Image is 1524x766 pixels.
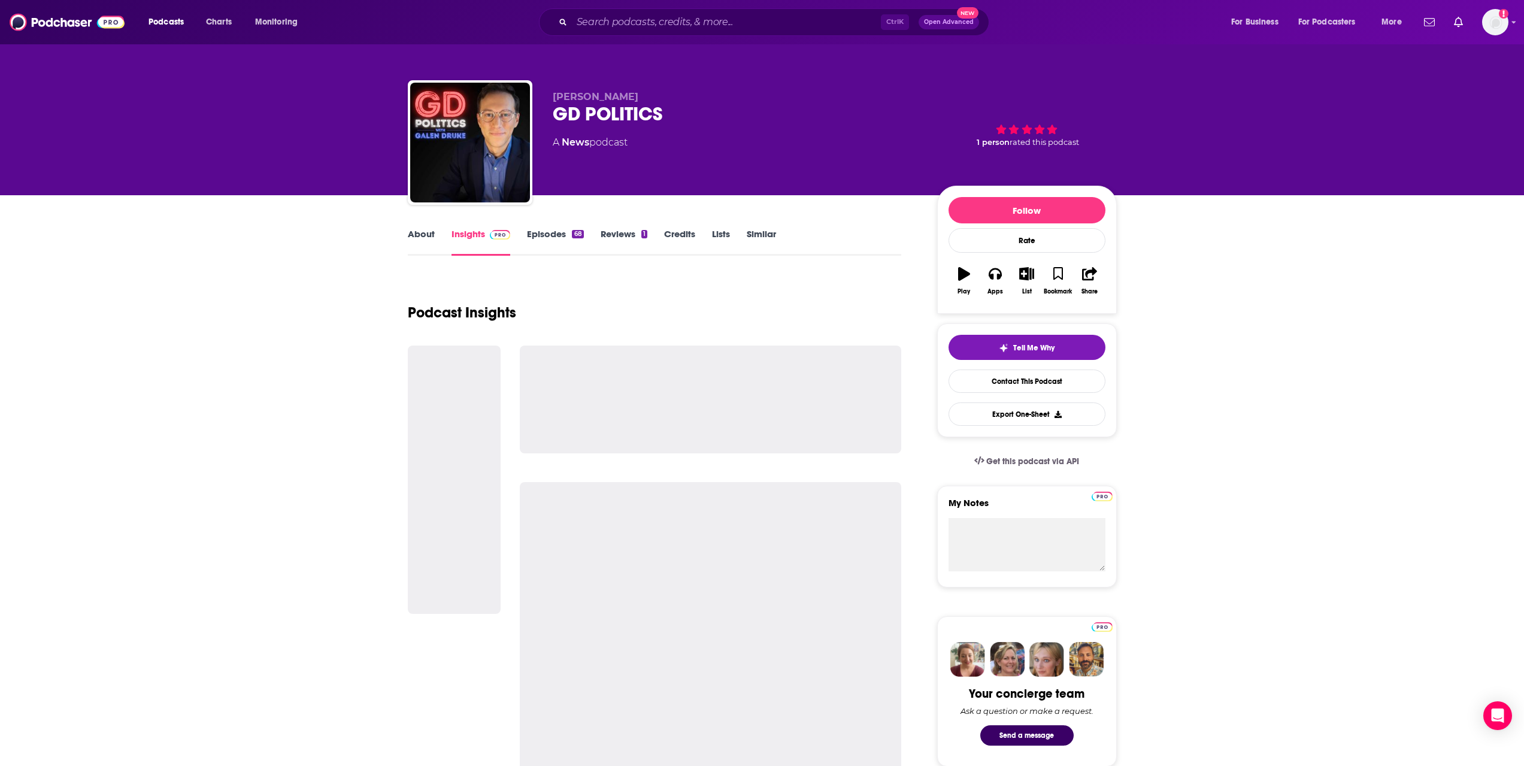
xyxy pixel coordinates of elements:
[1013,343,1055,353] span: Tell Me Why
[1419,12,1440,32] a: Show notifications dropdown
[247,13,313,32] button: open menu
[572,13,881,32] input: Search podcasts, credits, & more...
[990,642,1025,677] img: Barbara Profile
[198,13,239,32] a: Charts
[1081,288,1098,295] div: Share
[1482,9,1508,35] button: Show profile menu
[601,228,647,256] a: Reviews1
[149,14,184,31] span: Podcasts
[1373,13,1417,32] button: open menu
[490,230,511,240] img: Podchaser Pro
[949,370,1105,393] a: Contact This Podcast
[553,91,638,102] span: [PERSON_NAME]
[980,725,1074,746] button: Send a message
[977,138,1010,147] span: 1 person
[987,288,1003,295] div: Apps
[10,11,125,34] img: Podchaser - Follow, Share and Rate Podcasts
[1449,12,1468,32] a: Show notifications dropdown
[1011,259,1042,302] button: List
[140,13,199,32] button: open menu
[712,228,730,256] a: Lists
[1499,9,1508,19] svg: Add a profile image
[1482,9,1508,35] span: Logged in as mattkessler
[969,686,1084,701] div: Your concierge team
[527,228,583,256] a: Episodes68
[1043,259,1074,302] button: Bookmark
[452,228,511,256] a: InsightsPodchaser Pro
[980,259,1011,302] button: Apps
[1022,288,1032,295] div: List
[1092,490,1113,501] a: Pro website
[1074,259,1105,302] button: Share
[957,7,978,19] span: New
[1092,620,1113,632] a: Pro website
[1482,9,1508,35] img: User Profile
[961,706,1093,716] div: Ask a question or make a request.
[958,288,970,295] div: Play
[949,228,1105,253] div: Rate
[410,83,530,202] img: GD POLITICS
[1298,14,1356,31] span: For Podcasters
[1092,622,1113,632] img: Podchaser Pro
[664,228,695,256] a: Credits
[553,135,628,150] div: A podcast
[949,197,1105,223] button: Follow
[408,304,516,322] h1: Podcast Insights
[550,8,1001,36] div: Search podcasts, credits, & more...
[1223,13,1293,32] button: open menu
[1044,288,1072,295] div: Bookmark
[919,15,979,29] button: Open AdvancedNew
[1010,138,1079,147] span: rated this podcast
[562,137,589,148] a: News
[949,497,1105,518] label: My Notes
[1092,492,1113,501] img: Podchaser Pro
[949,335,1105,360] button: tell me why sparkleTell Me Why
[408,228,435,256] a: About
[1290,13,1373,32] button: open menu
[1231,14,1278,31] span: For Business
[1483,701,1512,730] div: Open Intercom Messenger
[881,14,909,30] span: Ctrl K
[986,456,1079,467] span: Get this podcast via API
[747,228,776,256] a: Similar
[950,642,985,677] img: Sydney Profile
[1069,642,1104,677] img: Jon Profile
[1381,14,1402,31] span: More
[1029,642,1064,677] img: Jules Profile
[937,91,1117,165] div: 1 personrated this podcast
[949,259,980,302] button: Play
[949,402,1105,426] button: Export One-Sheet
[924,19,974,25] span: Open Advanced
[255,14,298,31] span: Monitoring
[965,447,1089,476] a: Get this podcast via API
[572,230,583,238] div: 68
[641,230,647,238] div: 1
[206,14,232,31] span: Charts
[999,343,1008,353] img: tell me why sparkle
